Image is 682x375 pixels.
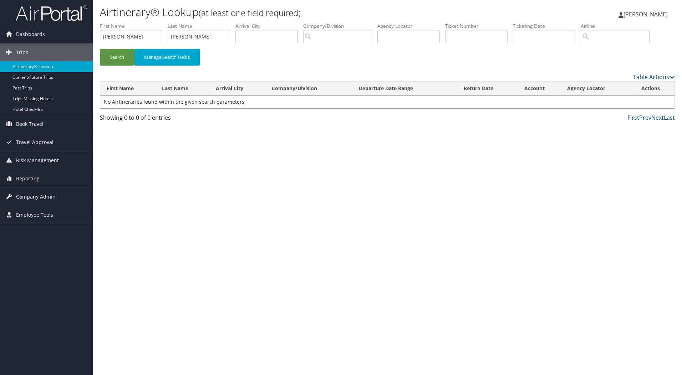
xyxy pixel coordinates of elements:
span: Risk Management [16,151,59,169]
span: Book Travel [16,115,44,133]
span: Company Admin [16,188,56,206]
th: Actions [635,82,675,96]
th: Last Name: activate to sort column ascending [156,82,209,96]
span: Dashboards [16,25,45,43]
span: Trips [16,43,28,61]
label: Airline [581,22,655,30]
button: Search [100,49,134,66]
a: First [627,114,639,122]
label: First Name [100,22,168,30]
th: Agency Locator: activate to sort column ascending [561,82,635,96]
span: Travel Approval [16,133,54,151]
button: Manage Search Fields [134,49,200,66]
label: Ticketing Date [513,22,581,30]
label: Last Name [168,22,235,30]
small: (at least one field required) [199,7,301,19]
th: Company/Division [265,82,352,96]
a: [PERSON_NAME] [619,4,675,25]
label: Agency Locator [377,22,445,30]
th: Arrival City: activate to sort column ascending [209,82,265,96]
span: [PERSON_NAME] [624,10,668,18]
h1: Airtinerary® Lookup [100,5,483,20]
th: Return Date: activate to sort column descending [457,82,518,96]
label: Ticket Number [445,22,513,30]
span: Reporting [16,170,40,187]
td: No Airtineraries found within the given search parameters. [100,96,675,108]
label: Arrival City [235,22,303,30]
img: airportal-logo.png [16,5,87,21]
label: Company/Division [303,22,377,30]
a: Next [651,114,664,122]
th: First Name: activate to sort column ascending [100,82,156,96]
a: Prev [639,114,651,122]
span: Employee Tools [16,206,53,224]
a: Table Actions [633,73,675,81]
th: Account: activate to sort column ascending [518,82,561,96]
th: Departure Date Range: activate to sort column ascending [352,82,457,96]
div: Showing 0 to 0 of 0 entries [100,113,236,125]
a: Last [664,114,675,122]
